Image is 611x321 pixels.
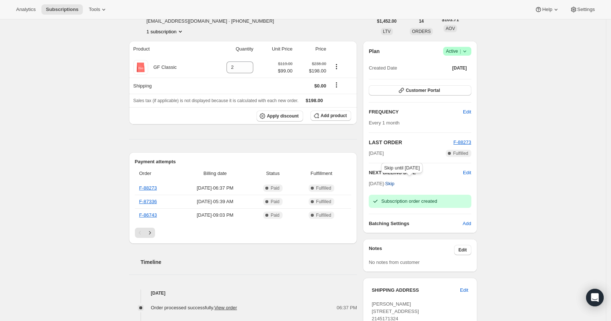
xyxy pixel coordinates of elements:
span: ORDERS [412,29,431,34]
a: F-88273 [139,185,157,191]
span: No notes from customer [369,260,420,265]
button: Apply discount [257,111,303,122]
span: Help [542,7,552,12]
h4: [DATE] [129,290,357,297]
span: Fulfilled [316,199,331,205]
span: Subscriptions [46,7,78,12]
span: [DATE] [452,65,467,71]
span: Sales tax (if applicable) is not displayed because it is calculated with each new order. [133,98,299,103]
span: 14 [419,18,424,24]
button: Edit [454,245,471,255]
span: Status [254,170,292,177]
span: Active [446,48,468,55]
div: Open Intercom Messenger [586,289,604,306]
span: [DATE] · 05:39 AM [180,198,250,205]
span: [DATE] · [369,181,394,186]
button: Skip [381,178,399,190]
span: [EMAIL_ADDRESS][DOMAIN_NAME] · [PHONE_NUMBER] [147,18,274,25]
nav: Pagination [135,228,351,238]
h2: Payment attempts [135,158,351,165]
button: Help [530,4,564,15]
button: Settings [566,4,599,15]
button: Edit [463,169,471,176]
span: Tools [89,7,100,12]
h2: Timeline [141,258,357,266]
span: $198.00 [297,67,326,75]
span: 06:37 PM [337,304,357,311]
button: Add product [310,111,351,121]
span: [DATE] · 09:03 PM [180,212,250,219]
span: $99.00 [278,67,292,75]
button: [DATE] [448,63,471,73]
span: Subscription order created [381,198,437,204]
span: Edit [460,287,468,294]
th: Shipping [129,78,207,94]
button: Tools [84,4,112,15]
span: Billing date [180,170,250,177]
h2: LAST ORDER [369,139,453,146]
th: Order [135,165,178,182]
button: Analytics [12,4,40,15]
span: Fulfillment [296,170,347,177]
th: Quantity [207,41,256,57]
h2: NEXT BILLING DATE [369,169,463,176]
div: GF Classic [148,64,177,71]
button: F-88273 [453,139,471,146]
span: Created Date [369,64,397,72]
button: Customer Portal [369,85,471,96]
button: Subscriptions [41,4,83,15]
th: Price [295,41,328,57]
button: 14 [415,16,428,26]
span: Customer Portal [406,87,440,93]
span: Edit [459,247,467,253]
span: Settings [577,7,595,12]
button: $1,452.00 [373,16,401,26]
a: F-87336 [139,199,157,204]
span: Paid [270,199,279,205]
span: LTV [383,29,391,34]
a: F-86743 [139,212,157,218]
button: Edit [456,284,472,296]
span: Order processed successfully. [151,305,237,310]
span: Fulfilled [453,150,468,156]
span: Edit [463,108,471,116]
small: $238.00 [312,61,326,66]
h6: Batching Settings [369,220,463,227]
span: Apply discount [267,113,299,119]
th: Unit Price [255,41,295,57]
button: Shipping actions [331,81,342,89]
span: [DATE] [369,150,384,157]
th: Product [129,41,207,57]
span: Add [463,220,471,227]
span: Fulfilled [316,185,331,191]
a: View order [214,305,237,310]
button: Product actions [147,28,184,35]
button: Add [458,218,475,229]
span: $0.00 [314,83,327,89]
button: Product actions [331,63,342,71]
span: $198.00 [306,98,323,103]
span: [DATE] · 06:37 PM [180,184,250,192]
span: Add product [321,113,347,119]
a: F-88273 [453,139,471,145]
span: $103.71 [442,16,459,23]
h2: FREQUENCY [369,108,463,116]
h3: Notes [369,245,454,255]
small: $119.00 [278,61,292,66]
h3: SHIPPING ADDRESS [372,287,460,294]
span: AOV [446,26,455,31]
span: Skip [385,180,394,187]
span: | [460,48,461,54]
span: Fulfilled [316,212,331,218]
h2: Plan [369,48,380,55]
span: Every 1 month [369,120,400,126]
span: Analytics [16,7,36,12]
span: Paid [270,212,279,218]
button: Edit [459,106,475,118]
button: Next [145,228,155,238]
span: Paid [270,185,279,191]
span: $1,452.00 [377,18,397,24]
